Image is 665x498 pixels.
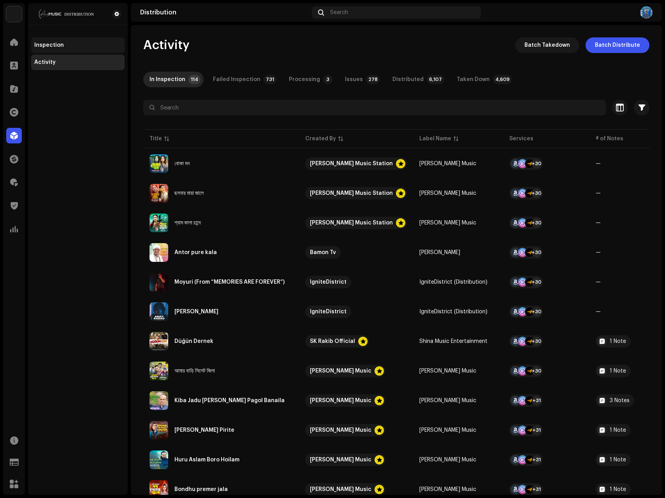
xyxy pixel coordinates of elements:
[515,37,579,53] button: Batch Takedown
[345,72,363,87] div: Issues
[419,427,476,433] div: [PERSON_NAME] Music
[596,309,665,314] re-a-table-badge: —
[310,365,371,377] div: [PERSON_NAME] Music
[305,365,407,377] span: Syed Dulal Music
[610,457,626,463] div: 1 Note
[532,307,541,316] div: +30
[419,309,497,314] span: IgniteDistrict (Distribution)
[188,75,201,84] p-badge: 114
[150,362,168,380] img: 35646caf-c055-4828-8363-6ed842122185
[305,187,407,200] span: Ranak Rayhan Music Station
[143,100,606,115] input: Search
[150,273,168,291] img: c0c2b2f2-e440-4b80-82d5-d257fa2ca6e6
[150,243,168,262] img: 49ffcbb6-c552-42fb-a390-74e21fa0e3a3
[310,335,355,348] div: SK Rakib Official
[419,309,487,314] div: IgniteDistrict (Distribution)
[31,37,125,53] re-m-nav-item: Inspection
[419,487,476,492] div: [PERSON_NAME] Music
[213,72,260,87] div: Failed Inspection
[419,398,497,403] span: Syed Dulal Music
[419,135,451,143] div: Label Name
[532,485,541,494] div: +31
[310,454,371,466] div: [PERSON_NAME] Music
[305,424,407,436] span: Syed Dulal Music
[310,276,347,288] div: IgniteDistrict
[419,161,476,166] div: [PERSON_NAME] Music
[610,398,630,403] div: 3 Notes
[31,55,125,70] re-m-nav-item: Activity
[610,487,626,492] div: 1 Note
[419,457,497,463] span: Syed Dulal Music
[532,426,541,435] div: +31
[457,72,490,87] div: Taken Down
[532,337,541,346] div: +30
[532,218,541,228] div: +30
[419,191,476,196] div: [PERSON_NAME] Music
[34,59,56,65] div: Activity
[150,214,168,232] img: 430c7049-b368-4ea1-b4b5-ebeffdd202eb
[596,220,665,226] re-a-table-badge: —
[532,159,541,168] div: +30
[419,250,497,255] span: Mizanur Rahman Badsha
[150,450,168,469] img: 21e16f0b-c724-42ed-8ba7-90789a680135
[427,75,444,84] p-badge: 6,107
[150,332,168,351] img: 723a1f07-f5af-4cc0-ac38-36ad9002f9d6
[419,457,476,463] div: [PERSON_NAME] Music
[174,250,217,255] div: Antor pure kala
[310,483,371,496] div: [PERSON_NAME] Music
[596,161,665,166] re-a-table-badge: —
[532,366,541,376] div: +30
[532,248,541,257] div: +30
[305,217,407,229] span: Ranak Rayhan Music Station
[174,339,213,344] div: Düğün Dernek
[305,157,407,170] span: Ranak Rayhan Music Station
[174,457,239,463] div: Huru Aslam Boro Hoilam
[305,454,407,466] span: Syed Dulal Music
[140,9,309,16] div: Distribution
[419,161,497,166] span: Ranak Rayhan Music
[174,368,215,374] div: আমার বাড়ি সিলেট জিলা
[150,72,185,87] div: In Inspection
[305,276,407,288] span: IgniteDistrict
[34,9,100,19] img: 68a4b677-ce15-481d-9fcd-ad75b8f38328
[150,421,168,440] img: af3cf137-0b35-47b2-8eae-4b04c8f64122
[596,191,665,196] re-a-table-badge: —
[174,191,204,196] div: ছলনার মায়া জালে
[610,427,626,433] div: 1 Note
[532,396,541,405] div: +31
[310,157,393,170] div: [PERSON_NAME] Music Station
[305,246,407,259] span: Bamon Tv
[419,368,497,374] span: Syed Dulal Music
[419,487,497,492] span: Syed Dulal Music
[419,191,497,196] span: Ranak Rayhan Music
[174,427,234,433] div: Tomar Pirite
[610,368,626,374] div: 1 Note
[532,277,541,287] div: +30
[150,302,168,321] img: eedc0c0e-4ca9-4727-9d24-4932d890262c
[310,424,371,436] div: [PERSON_NAME] Music
[610,339,626,344] div: 1 Note
[289,72,320,87] div: Processing
[143,37,190,53] span: Activity
[310,306,347,318] div: IgniteDistrict
[150,135,162,143] div: Title
[305,483,407,496] span: Syed Dulal Music
[174,309,218,314] div: Amay Kadao
[305,335,407,348] span: SK Rakib Official
[330,9,348,16] span: Search
[532,455,541,464] div: +31
[392,72,424,87] div: Distributed
[150,391,168,410] img: 62ad67e7-366b-4c37-af38-80489d7138a3
[174,161,190,166] div: বোকা মন
[310,187,393,200] div: [PERSON_NAME] Music Station
[532,189,541,198] div: +30
[596,250,665,255] re-a-table-badge: —
[150,154,168,173] img: e0c324d9-dd8a-4974-8d5e-d705c1d72d90
[174,398,285,403] div: Kiba Jadu Montro Bole Pagol Banaila
[419,220,497,226] span: Ranak Rayhan Music
[305,394,407,407] span: Syed Dulal Music
[419,368,476,374] div: [PERSON_NAME] Music
[310,246,336,259] div: Bamon Tv
[419,279,497,285] span: IgniteDistrict (Distribution)
[595,37,640,53] span: Batch Distribute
